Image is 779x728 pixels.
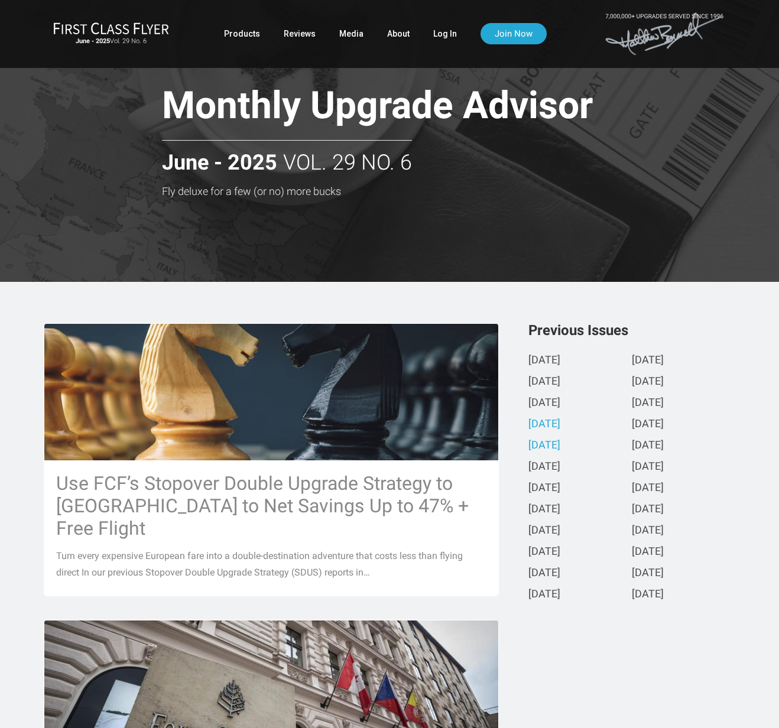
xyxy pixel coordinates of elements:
a: Log In [433,23,457,44]
a: [DATE] [632,546,664,558]
a: First Class FlyerJune - 2025Vol. 29 No. 6 [53,22,169,45]
a: [DATE] [632,589,664,601]
h3: Previous Issues [528,323,735,337]
a: Join Now [481,23,547,44]
a: [DATE] [528,376,560,388]
a: [DATE] [528,461,560,473]
a: [DATE] [528,482,560,495]
a: About [387,23,410,44]
a: [DATE] [632,461,664,473]
strong: June - 2025 [162,151,277,175]
a: [DATE] [528,503,560,516]
a: [DATE] [528,546,560,558]
a: [DATE] [528,418,560,431]
a: [DATE] [632,482,664,495]
a: [DATE] [528,397,560,409]
h3: Fly deluxe for a few (or no) more bucks [162,186,676,197]
a: [DATE] [528,440,560,452]
a: [DATE] [632,503,664,516]
a: [DATE] [632,418,664,431]
h2: Vol. 29 No. 6 [162,140,412,175]
h1: Monthly Upgrade Advisor [162,85,676,131]
strong: June - 2025 [76,37,110,45]
a: [DATE] [632,376,664,388]
a: [DATE] [528,567,560,580]
small: Vol. 29 No. 6 [53,37,169,45]
a: Products [224,23,260,44]
a: [DATE] [632,525,664,537]
a: [DATE] [632,355,664,367]
a: Reviews [284,23,316,44]
h3: Use FCF’s Stopover Double Upgrade Strategy to [GEOGRAPHIC_DATA] to Net Savings Up to 47% + Free F... [56,472,486,539]
a: [DATE] [528,355,560,367]
a: [DATE] [632,567,664,580]
a: [DATE] [528,589,560,601]
a: Media [339,23,363,44]
img: First Class Flyer [53,22,169,34]
p: Turn every expensive European fare into a double-destination adventure that costs less than flyin... [56,548,486,581]
a: [DATE] [632,397,664,409]
a: [DATE] [528,525,560,537]
a: [DATE] [632,440,664,452]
